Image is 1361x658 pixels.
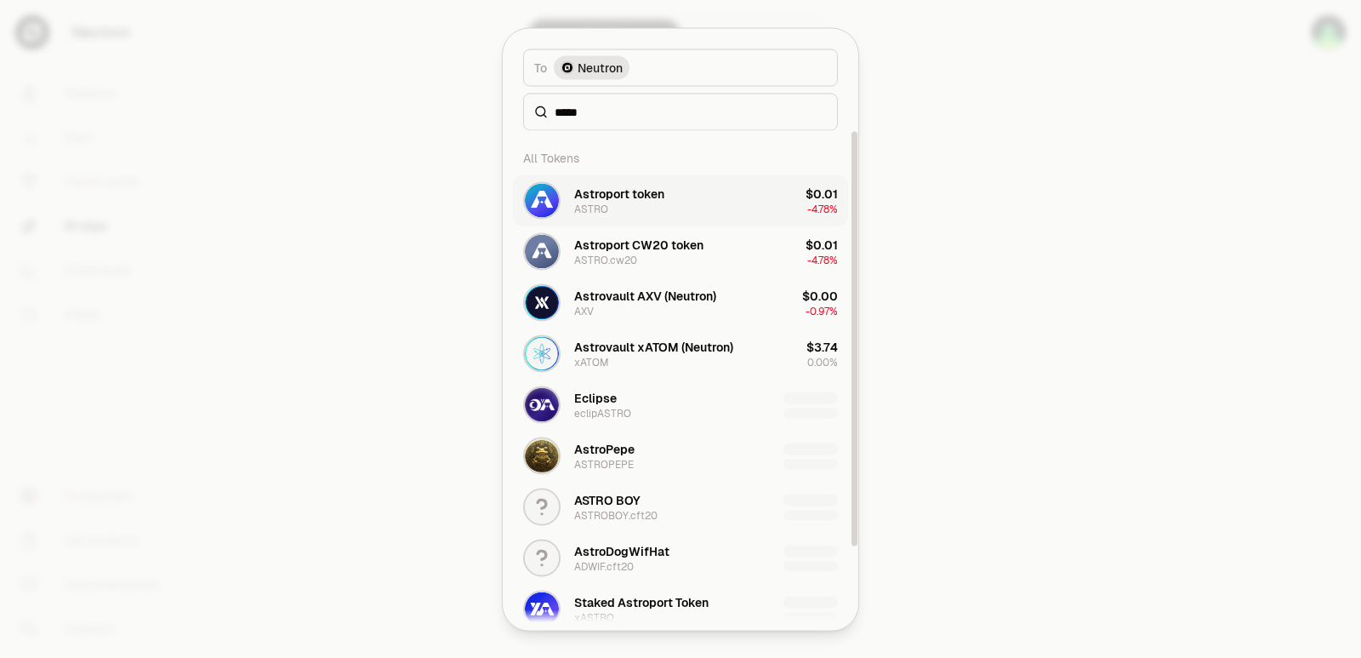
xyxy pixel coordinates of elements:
span: -0.97% [806,304,838,318]
span: To [534,59,547,76]
button: ASTROPEPE LogoAstroPepeASTROPEPE [513,430,848,481]
div: ASTRO [574,202,608,215]
button: ASTRO BOYASTROBOY.cft20 [513,481,848,532]
div: $3.74 [806,338,838,355]
div: AXV [574,304,594,318]
div: eclipASTRO [574,406,631,420]
div: ASTROPEPE [574,457,634,471]
button: ASTRO LogoAstroport tokenASTRO$0.01-4.78% [513,175,848,226]
div: Astroport CW20 token [574,236,703,253]
div: Astrovault AXV (Neutron) [574,287,716,304]
button: ASTRO.cw20 LogoAstroport CW20 tokenASTRO.cw20$0.01-4.78% [513,226,848,277]
img: xASTRO Logo [525,592,559,626]
div: xASTRO [574,610,614,624]
div: ASTRO.cw20 [574,253,637,266]
button: ToNeutron LogoNeutron [523,49,838,86]
img: ASTRO Logo [525,183,559,217]
div: Astroport token [574,185,664,202]
button: AstroDogWifHatADWIF.cft20 [513,532,848,583]
button: xASTRO LogoStaked Astroport TokenxASTRO [513,583,848,634]
div: xATOM [574,355,609,369]
img: eclipASTRO Logo [525,387,559,421]
span: -4.78% [807,253,838,266]
div: All Tokens [513,140,848,175]
div: AstroPepe [574,440,635,457]
div: ASTRO BOY [574,491,641,508]
img: xATOM Logo [525,336,559,370]
div: ADWIF.cft20 [574,559,634,573]
span: Neutron [578,59,623,76]
img: ASTROPEPE Logo [525,438,559,472]
div: Eclipse [574,389,617,406]
div: $0.01 [806,236,838,253]
img: Neutron Logo [562,62,572,72]
div: AstroDogWifHat [574,542,669,559]
div: Astrovault xATOM (Neutron) [574,338,733,355]
span: -4.78% [807,202,838,215]
div: $0.00 [802,287,838,304]
button: xATOM LogoAstrovault xATOM (Neutron)xATOM$3.740.00% [513,328,848,379]
button: AXV LogoAstrovault AXV (Neutron)AXV$0.00-0.97% [513,277,848,328]
span: 0.00% [807,355,838,369]
img: AXV Logo [525,285,559,319]
div: ASTROBOY.cft20 [574,508,658,522]
div: Staked Astroport Token [574,593,709,610]
button: eclipASTRO LogoEclipseeclipASTRO [513,379,848,430]
img: ASTRO.cw20 Logo [525,234,559,268]
div: $0.01 [806,185,838,202]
